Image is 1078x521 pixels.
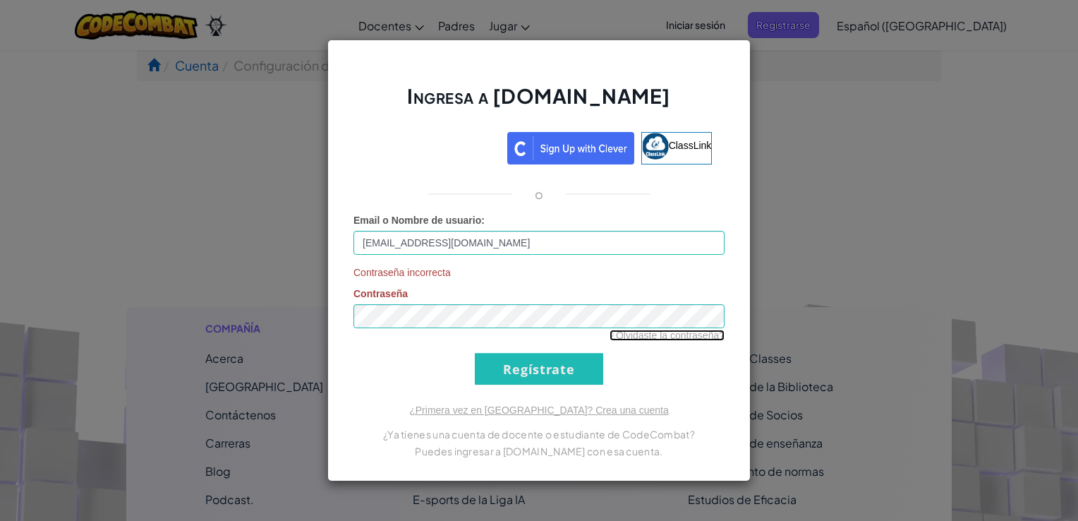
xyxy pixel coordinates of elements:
[353,443,725,460] p: Puedes ingresar a [DOMAIN_NAME] con esa cuenta.
[353,83,725,124] h2: Ingresa a [DOMAIN_NAME]
[353,213,485,227] label: :
[475,353,603,385] input: Regístrate
[610,330,725,341] a: ¿Olvidaste la contraseña?
[359,131,507,162] iframe: Botón de Acceder con Google
[353,265,725,280] span: Contraseña incorrecta
[669,140,712,151] span: ClassLink
[353,215,481,226] span: Email o Nombre de usuario
[353,426,725,443] p: ¿Ya tienes una cuenta de docente o estudiante de CodeCombat?
[642,133,669,160] img: classlink-logo-small.png
[535,186,543,203] p: o
[507,132,634,164] img: clever_sso_button@2x.png
[409,405,669,416] a: ¿Primera vez en [GEOGRAPHIC_DATA]? Crea una cuenta
[353,288,408,299] span: Contraseña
